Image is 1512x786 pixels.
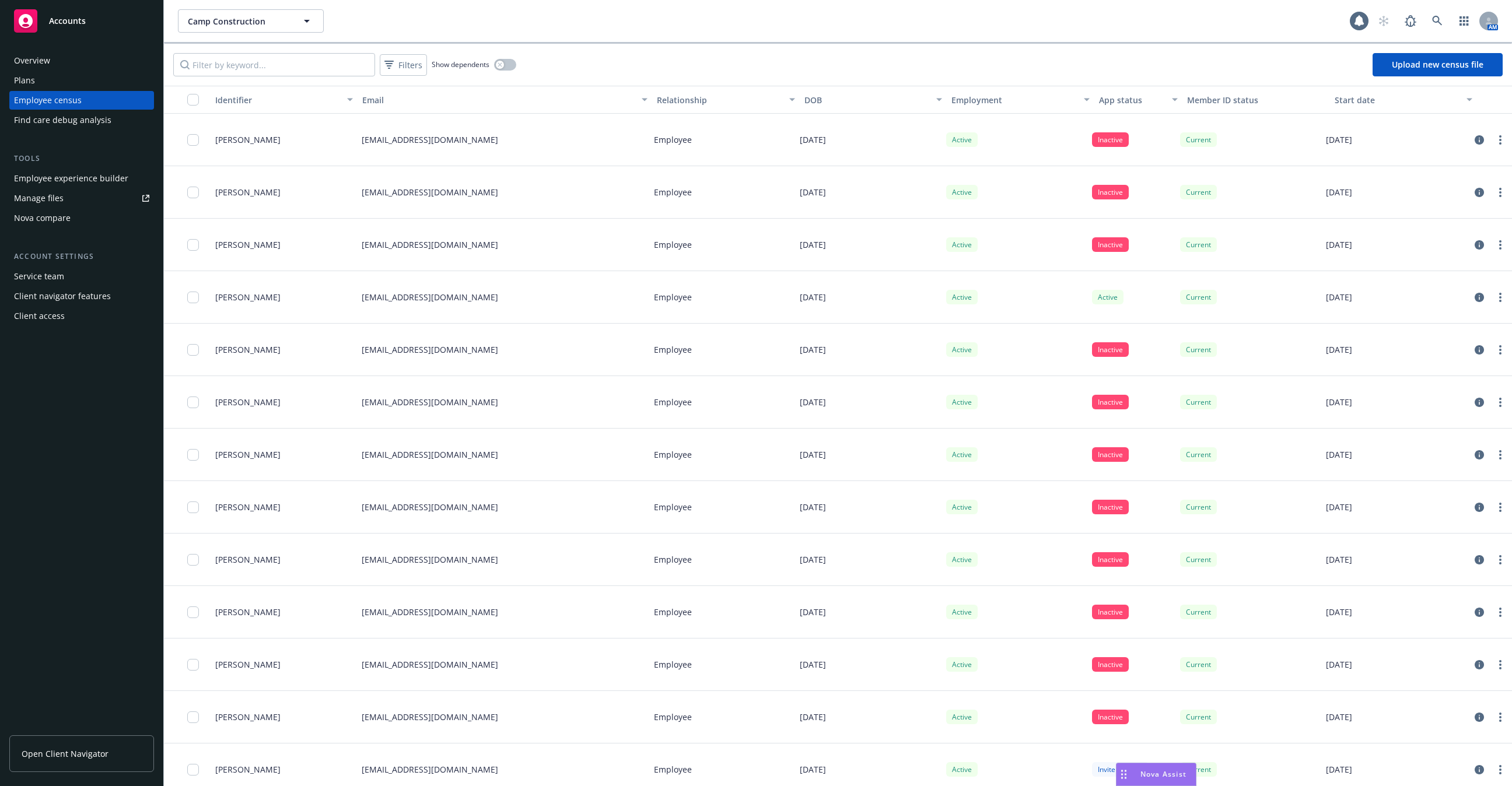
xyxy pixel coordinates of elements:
div: Current [1180,710,1217,724]
p: Employee [654,343,692,356]
a: circleInformation [1472,710,1486,724]
p: Employee [654,606,692,618]
p: [EMAIL_ADDRESS][DOMAIN_NAME] [362,658,498,671]
div: Employment [951,94,1076,106]
p: Employee [654,396,692,408]
div: Current [1180,132,1217,147]
button: Filters [380,54,427,76]
div: Current [1180,500,1217,514]
a: more [1493,710,1507,724]
p: [EMAIL_ADDRESS][DOMAIN_NAME] [362,553,498,566]
span: [PERSON_NAME] [215,711,281,723]
a: more [1493,395,1507,409]
div: Inactive [1092,342,1129,357]
a: circleInformation [1472,343,1486,357]
div: Inactive [1092,447,1129,462]
span: Filters [382,57,425,73]
button: Email [358,86,652,114]
p: Employee [654,134,692,146]
div: Active [946,762,978,777]
p: [DATE] [800,606,826,618]
a: circleInformation [1472,553,1486,567]
a: circleInformation [1472,658,1486,672]
a: more [1493,238,1507,252]
a: Start snowing [1372,9,1395,33]
p: [EMAIL_ADDRESS][DOMAIN_NAME] [362,343,498,356]
input: Toggle Row Selected [187,764,199,776]
div: Active [946,395,978,409]
p: [EMAIL_ADDRESS][DOMAIN_NAME] [362,186,498,198]
div: Inactive [1092,552,1129,567]
a: Search [1426,9,1449,33]
p: [DATE] [800,134,826,146]
p: [DATE] [800,238,826,251]
a: more [1493,658,1507,672]
div: Active [946,605,978,619]
div: Current [1180,762,1217,777]
button: Employment [947,86,1094,114]
div: Active [946,710,978,724]
div: Drag to move [1116,763,1131,785]
button: Nova Assist [1116,763,1196,786]
button: App status [1094,86,1182,114]
div: Active [946,657,978,672]
a: circleInformation [1472,290,1486,304]
span: Camp Construction [188,15,289,27]
div: Active [1092,290,1123,304]
button: Member ID status [1182,86,1329,114]
button: Camp Construction [178,9,324,33]
span: [PERSON_NAME] [215,238,281,251]
div: Current [1180,185,1217,199]
div: Manage files [14,189,64,208]
span: [PERSON_NAME] [215,501,281,513]
input: Toggle Row Selected [187,554,199,566]
input: Toggle Row Selected [187,396,199,408]
span: [PERSON_NAME] [215,134,281,146]
a: Overview [9,51,154,70]
p: [EMAIL_ADDRESS][DOMAIN_NAME] [362,448,498,461]
span: [PERSON_NAME] [215,448,281,461]
a: circleInformation [1472,448,1486,462]
p: [DATE] [1326,658,1352,671]
div: Tools [9,153,154,164]
div: Overview [14,51,50,70]
p: Employee [654,711,692,723]
div: Identifier [215,94,340,106]
a: circleInformation [1472,395,1486,409]
a: more [1493,553,1507,567]
div: Active [946,237,978,252]
input: Toggle Row Selected [187,449,199,461]
div: Inactive [1092,657,1129,672]
a: Switch app [1452,9,1476,33]
div: Current [1180,395,1217,409]
a: Client navigator features [9,287,154,306]
div: Active [946,447,978,462]
a: circleInformation [1472,500,1486,514]
div: Active [946,500,978,514]
span: [PERSON_NAME] [215,658,281,671]
div: Current [1180,237,1217,252]
div: Current [1180,552,1217,567]
div: Current [1180,605,1217,619]
div: Current [1180,447,1217,462]
p: Employee [654,238,692,251]
div: Active [946,342,978,357]
a: Employee experience builder [9,169,154,188]
a: Service team [9,267,154,286]
a: circleInformation [1472,133,1486,147]
input: Select all [187,94,199,106]
a: more [1493,500,1507,514]
p: [DATE] [800,396,826,408]
div: Nova compare [14,209,71,227]
p: Employee [654,186,692,198]
p: [DATE] [1326,134,1352,146]
div: Active [946,132,978,147]
div: Relationship [657,94,782,106]
a: Client access [9,307,154,325]
div: Employee census [14,91,82,110]
p: [DATE] [1326,396,1352,408]
span: Open Client Navigator [22,748,108,760]
p: [DATE] [1326,291,1352,303]
input: Toggle Row Selected [187,134,199,146]
p: [EMAIL_ADDRESS][DOMAIN_NAME] [362,606,498,618]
